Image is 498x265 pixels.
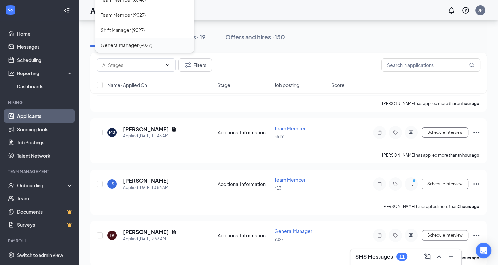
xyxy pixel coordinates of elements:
[90,5,132,16] h1: Applicants
[391,181,399,187] svg: Tag
[472,180,480,188] svg: Ellipses
[422,179,468,189] button: Schedule Interview
[422,251,432,262] button: ComposeMessage
[478,7,483,13] div: JP
[382,101,480,106] p: [PERSON_NAME] has applied more than .
[110,232,114,238] div: TK
[391,130,399,135] svg: Tag
[411,179,419,184] svg: PrimaryDot
[217,82,230,88] span: Stage
[17,182,68,189] div: Onboarding
[102,61,162,69] input: All Stages
[399,254,405,260] div: 11
[355,253,393,260] h3: SMS Messages
[435,253,443,261] svg: ChevronUp
[446,251,456,262] button: Minimize
[8,169,72,174] div: Team Management
[17,252,63,258] div: Switch to admin view
[422,127,468,138] button: Schedule Interview
[458,255,479,260] b: 3 hours ago
[447,6,455,14] svg: Notifications
[382,204,480,209] p: [PERSON_NAME] has applied more than .
[17,70,74,76] div: Reporting
[123,126,169,133] h5: [PERSON_NAME]
[382,152,480,158] p: [PERSON_NAME] has applied more than .
[275,82,299,88] span: Job posting
[275,177,306,183] span: Team Member
[225,33,285,41] div: Offers and hires · 150
[17,149,73,162] a: Talent Network
[376,181,383,187] svg: Note
[218,232,271,239] div: Additional Information
[178,58,212,72] button: Filter Filters
[17,40,73,53] a: Messages
[447,253,455,261] svg: Minimize
[171,127,177,132] svg: Document
[391,233,399,238] svg: Tag
[17,109,73,123] a: Applicants
[8,238,72,244] div: Payroll
[17,123,73,136] a: Sourcing Tools
[184,61,192,69] svg: Filter
[218,129,271,136] div: Additional Information
[275,134,284,139] span: 8619
[407,181,415,187] svg: ActiveChat
[423,253,431,261] svg: ComposeMessage
[218,181,271,187] div: Additional Information
[110,181,114,187] div: JS
[462,6,470,14] svg: QuestionInfo
[17,192,73,205] a: Team
[17,27,73,40] a: Home
[123,177,169,184] h5: [PERSON_NAME]
[107,82,147,88] span: Name · Applied On
[476,243,491,258] div: Open Intercom Messenger
[17,53,73,67] a: Scheduling
[7,7,14,13] svg: WorkstreamLogo
[457,153,479,158] b: an hour ago
[469,62,474,68] svg: MagnifyingGlass
[17,205,73,218] a: DocumentsCrown
[101,42,152,49] div: General Manager (9027)
[376,130,383,135] svg: Note
[422,230,468,241] button: Schedule Interview
[376,233,383,238] svg: Note
[123,133,177,139] div: Applied [DATE] 11:43 AM
[101,26,145,34] div: Shift Manager (9027)
[17,218,73,231] a: SurveysCrown
[458,204,479,209] b: 2 hours ago
[8,182,14,189] svg: UserCheck
[8,70,14,76] svg: Analysis
[123,236,177,242] div: Applied [DATE] 9:53 AM
[407,233,415,238] svg: ActiveChat
[64,7,70,14] svg: Collapse
[331,82,345,88] span: Score
[8,252,14,258] svg: Settings
[407,130,415,135] svg: ActiveChat
[472,231,480,239] svg: Ellipses
[109,130,115,135] div: MB
[472,129,480,136] svg: Ellipses
[275,237,284,242] span: 9027
[17,136,73,149] a: Job Postings
[123,184,169,191] div: Applied [DATE] 10:56 AM
[381,58,480,72] input: Search in applications
[434,251,444,262] button: ChevronUp
[457,101,479,106] b: an hour ago
[8,100,72,105] div: Hiring
[101,11,146,18] div: Team Member (9027)
[165,62,170,68] svg: ChevronDown
[275,228,312,234] span: General Manager
[17,80,73,93] a: Dashboards
[123,228,169,236] h5: [PERSON_NAME]
[275,186,281,191] span: 413
[171,229,177,235] svg: Document
[275,125,306,131] span: Team Member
